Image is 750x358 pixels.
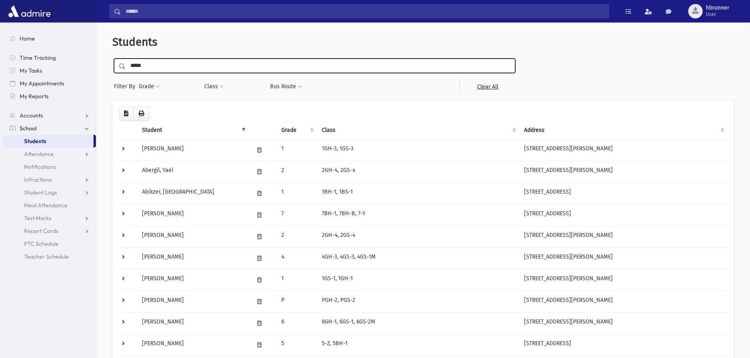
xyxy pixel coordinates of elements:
[3,186,96,199] a: Student Logs
[3,77,96,90] a: My Appointments
[3,51,96,64] a: Time Tracking
[276,161,317,182] td: 2
[24,214,51,222] span: Test Marks
[137,226,249,247] td: [PERSON_NAME]
[317,121,519,140] th: Class: activate to sort column ascending
[317,182,519,204] td: 1BH-1, 1BS-1
[20,125,37,132] span: School
[24,138,46,145] span: Students
[24,189,57,196] span: Student Logs
[519,334,728,356] td: [STREET_ADDRESS]
[3,64,96,77] a: My Tasks
[317,312,519,334] td: 6GH-1, 6GS-1, 6GS-2M
[276,269,317,291] td: 1
[519,312,728,334] td: [STREET_ADDRESS][PERSON_NAME]
[317,247,519,269] td: 4GH-3, 4GS-3, 4GS-1M
[276,334,317,356] td: 5
[24,240,59,247] span: PTC Schedule
[20,35,35,42] span: Home
[317,334,519,356] td: 5-Z, 5BH-1
[519,269,728,291] td: [STREET_ADDRESS][PERSON_NAME]
[24,176,52,183] span: Infractions
[137,291,249,312] td: [PERSON_NAME]
[137,121,249,140] th: Student: activate to sort column descending
[317,291,519,312] td: PGH-2, PGS-2
[3,237,96,250] a: PTC Schedule
[137,161,249,182] td: Abergil, Yael
[137,182,249,204] td: Abikzer, [GEOGRAPHIC_DATA]
[119,107,134,121] button: CSV
[121,4,609,18] input: Search
[317,269,519,291] td: 1GS-1, 1GH-1
[24,163,56,170] span: Notifications
[3,90,96,103] a: My Reports
[706,11,729,18] span: User
[276,247,317,269] td: 4
[276,291,317,312] td: P
[3,173,96,186] a: Infractions
[276,121,317,140] th: Grade: activate to sort column ascending
[3,109,96,122] a: Accounts
[317,226,519,247] td: 2GH-4, 2GS-4
[459,79,515,94] a: Clear All
[114,82,138,91] span: Filter By
[3,32,96,45] a: Home
[519,139,728,161] td: [STREET_ADDRESS][PERSON_NAME]
[24,253,69,260] span: Teacher Schedule
[519,291,728,312] td: [STREET_ADDRESS][PERSON_NAME]
[276,312,317,334] td: 6
[3,250,96,263] a: Teacher Schedule
[24,227,58,235] span: Report Cards
[24,150,54,158] span: Attendance
[317,204,519,226] td: 7BH-1, 7BH-B, 7-Y
[137,247,249,269] td: [PERSON_NAME]
[519,247,728,269] td: [STREET_ADDRESS][PERSON_NAME]
[3,122,96,135] a: School
[137,139,249,161] td: [PERSON_NAME]
[137,334,249,356] td: [PERSON_NAME]
[706,5,729,11] span: hbrunner
[3,148,96,160] a: Attendance
[519,161,728,182] td: [STREET_ADDRESS][PERSON_NAME]
[137,204,249,226] td: [PERSON_NAME]
[20,112,43,119] span: Accounts
[133,107,149,121] button: Print
[24,202,67,209] span: Meal Attendance
[20,80,64,87] span: My Appointments
[112,35,157,49] span: Students
[317,139,519,161] td: 1GH-3, 1GS-3
[138,79,160,94] button: Grade
[3,135,93,148] a: Students
[3,160,96,173] a: Notifications
[20,54,56,61] span: Time Tracking
[519,204,728,226] td: [STREET_ADDRESS]
[3,225,96,237] a: Report Cards
[276,139,317,161] td: 1
[519,226,728,247] td: [STREET_ADDRESS][PERSON_NAME]
[204,79,224,94] button: Class
[519,121,728,140] th: Address: activate to sort column ascending
[276,182,317,204] td: 1
[317,161,519,182] td: 2GH-4, 2GS-4
[3,212,96,225] a: Test Marks
[270,79,302,94] button: Bus Route
[20,67,42,74] span: My Tasks
[20,93,49,100] span: My Reports
[3,199,96,212] a: Meal Attendance
[6,3,53,19] img: AdmirePro
[519,182,728,204] td: [STREET_ADDRESS]
[137,312,249,334] td: [PERSON_NAME]
[276,226,317,247] td: 2
[137,269,249,291] td: [PERSON_NAME]
[276,204,317,226] td: 7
